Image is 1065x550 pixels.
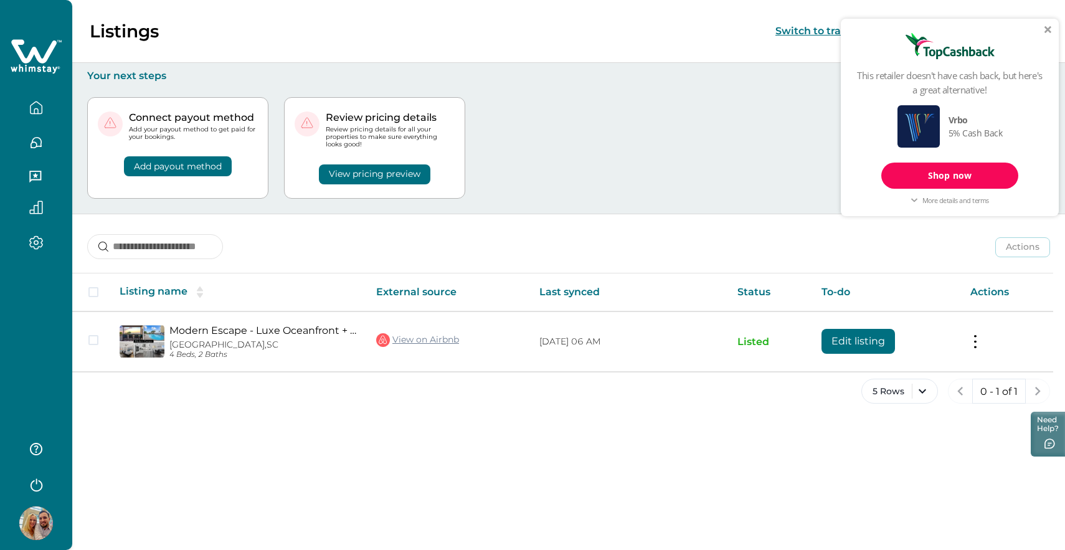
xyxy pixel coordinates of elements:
[1025,379,1050,404] button: next page
[812,273,960,311] th: To-do
[737,336,802,348] p: Listed
[90,21,159,42] p: Listings
[972,379,1026,404] button: 0 - 1 of 1
[129,126,258,141] p: Add your payout method to get paid for your bookings.
[19,506,53,540] img: Whimstay Host
[727,273,812,311] th: Status
[821,329,895,354] button: Edit listing
[319,164,430,184] button: View pricing preview
[129,111,258,124] p: Connect payout method
[326,126,455,149] p: Review pricing details for all your properties to make sure everything looks good!
[539,336,717,348] p: [DATE] 06 AM
[861,379,938,404] button: 5 Rows
[960,273,1053,311] th: Actions
[187,286,212,298] button: sorting
[110,273,366,311] th: Listing name
[948,379,973,404] button: previous page
[775,25,873,37] button: Switch to traveling
[326,111,455,124] p: Review pricing details
[169,350,356,359] p: 4 Beds, 2 Baths
[120,325,164,358] img: propertyImage_Modern Escape - Luxe Oceanfront + Pool + Amenities
[169,339,356,350] p: [GEOGRAPHIC_DATA], SC
[995,237,1050,257] button: Actions
[980,386,1018,398] p: 0 - 1 of 1
[529,273,727,311] th: Last synced
[87,70,1050,82] p: Your next steps
[376,332,459,348] a: View on Airbnb
[169,325,356,336] a: Modern Escape - Luxe Oceanfront + Pool + Amenities
[124,156,232,176] button: Add payout method
[366,273,529,311] th: External source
